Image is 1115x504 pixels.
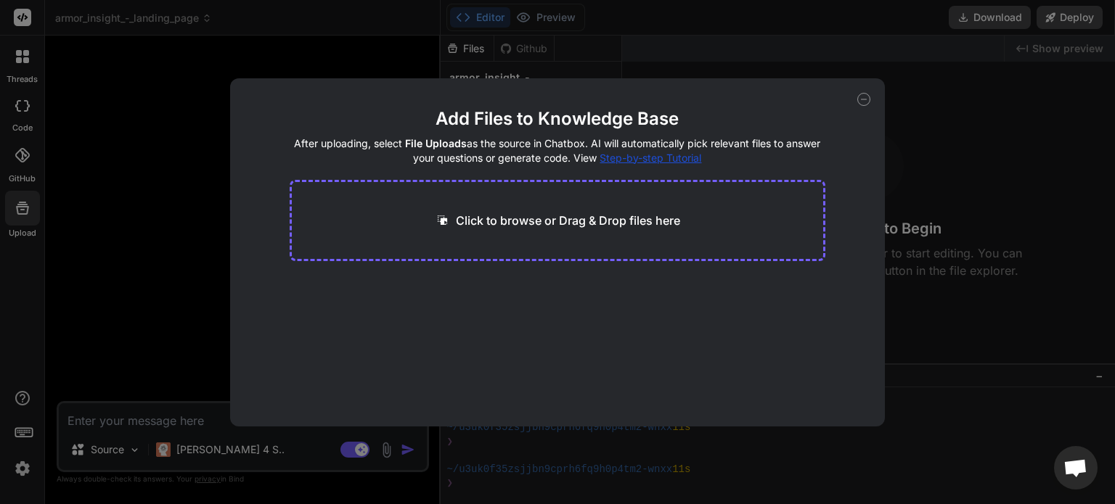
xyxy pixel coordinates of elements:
p: Click to browse or Drag & Drop files here [456,212,680,229]
h2: Add Files to Knowledge Base [290,107,826,131]
span: Step-by-step Tutorial [600,152,701,164]
h4: After uploading, select as the source in Chatbox. AI will automatically pick relevant files to an... [290,136,826,165]
a: Open chat [1054,446,1098,489]
span: File Uploads [405,137,467,149]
